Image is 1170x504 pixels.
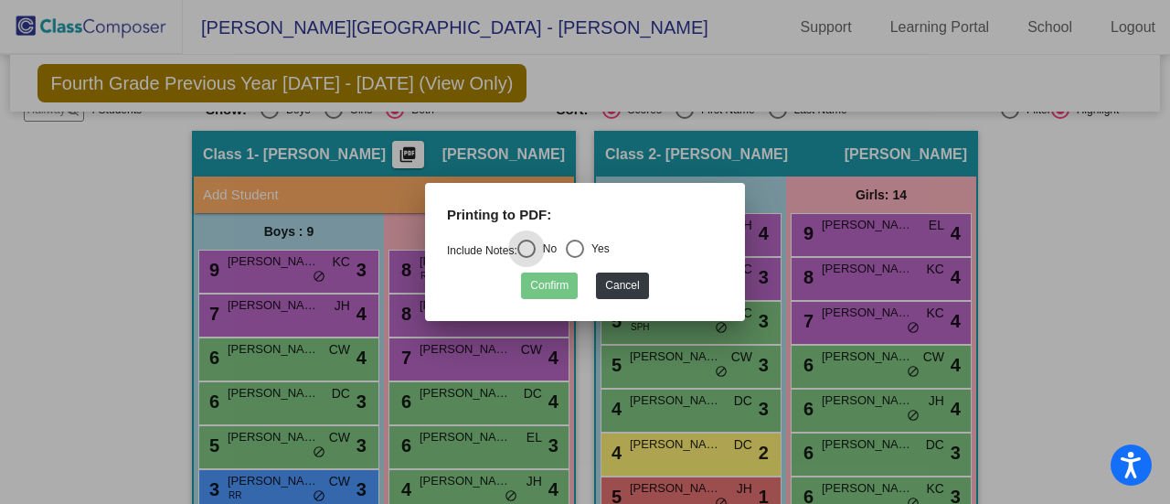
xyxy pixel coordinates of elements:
[521,273,578,299] button: Confirm
[447,244,517,257] a: Include Notes:
[584,241,610,257] div: Yes
[536,241,557,257] div: No
[447,205,551,226] label: Printing to PDF:
[596,273,648,299] button: Cancel
[447,244,610,257] mat-radio-group: Select an option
